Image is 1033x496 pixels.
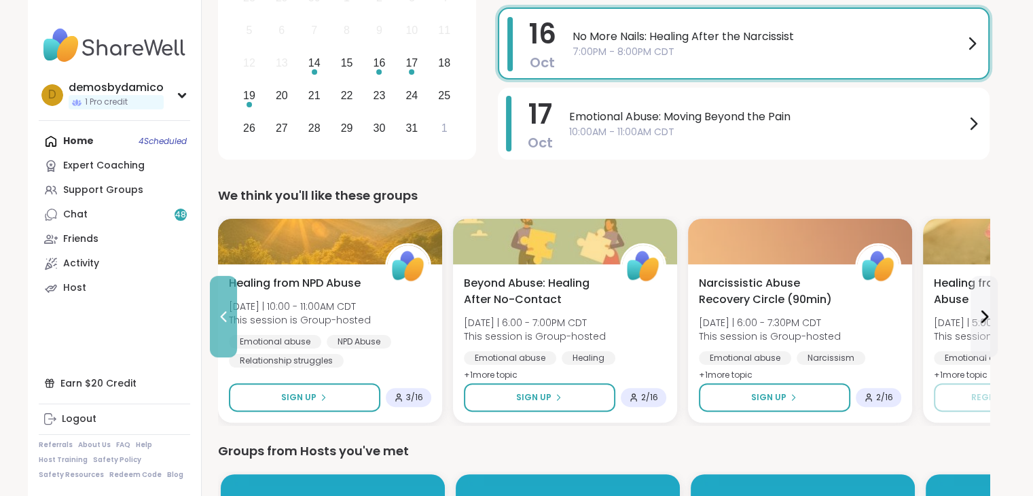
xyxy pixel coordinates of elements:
[39,178,190,202] a: Support Groups
[569,109,965,125] span: Emotional Abuse: Moving Beyond the Pain
[39,455,88,465] a: Host Training
[327,335,391,349] div: NPD Abuse
[39,440,73,450] a: Referrals
[376,21,382,39] div: 9
[93,455,141,465] a: Safety Policy
[516,391,551,404] span: Sign Up
[48,86,56,104] span: d
[528,95,552,133] span: 17
[136,440,152,450] a: Help
[341,54,353,72] div: 15
[876,392,893,403] span: 2 / 16
[63,232,98,246] div: Friends
[175,209,186,221] span: 48
[464,330,606,343] span: This session is Group-hosted
[332,49,361,78] div: Choose Wednesday, October 15th, 2025
[374,86,386,105] div: 23
[699,383,850,412] button: Sign Up
[308,54,321,72] div: 14
[267,81,296,110] div: Choose Monday, October 20th, 2025
[62,412,96,426] div: Logout
[430,113,459,143] div: Choose Saturday, November 1st, 2025
[430,49,459,78] div: Choose Saturday, October 18th, 2025
[308,86,321,105] div: 21
[267,16,296,46] div: Not available Monday, October 6th, 2025
[276,119,288,137] div: 27
[300,16,329,46] div: Not available Tuesday, October 7th, 2025
[267,49,296,78] div: Not available Monday, October 13th, 2025
[528,133,553,152] span: Oct
[438,54,450,72] div: 18
[116,440,130,450] a: FAQ
[365,113,394,143] div: Choose Thursday, October 30th, 2025
[397,113,427,143] div: Choose Friday, October 31st, 2025
[39,251,190,276] a: Activity
[39,227,190,251] a: Friends
[387,245,429,287] img: ShareWell
[300,113,329,143] div: Choose Tuesday, October 28th, 2025
[229,313,371,327] span: This session is Group-hosted
[267,113,296,143] div: Choose Monday, October 27th, 2025
[63,257,99,270] div: Activity
[39,371,190,395] div: Earn $20 Credit
[246,21,252,39] div: 5
[699,330,841,343] span: This session is Group-hosted
[857,245,899,287] img: ShareWell
[464,275,605,308] span: Beyond Abuse: Healing After No-Contact
[63,183,143,197] div: Support Groups
[39,202,190,227] a: Chat48
[229,335,321,349] div: Emotional abuse
[341,119,353,137] div: 29
[569,125,965,139] span: 10:00AM - 11:00AM CDT
[397,49,427,78] div: Choose Friday, October 17th, 2025
[167,470,183,480] a: Blog
[341,86,353,105] div: 22
[229,300,371,313] span: [DATE] | 10:00 - 11:00AM CDT
[229,383,380,412] button: Sign Up
[39,22,190,69] img: ShareWell Nav Logo
[85,96,128,108] span: 1 Pro credit
[69,80,164,95] div: demosbydamico
[365,16,394,46] div: Not available Thursday, October 9th, 2025
[311,21,317,39] div: 7
[934,351,1026,365] div: Emotional abuse
[529,15,556,53] span: 16
[300,49,329,78] div: Choose Tuesday, October 14th, 2025
[229,354,344,368] div: Relationship struggles
[441,119,448,137] div: 1
[276,54,288,72] div: 13
[438,86,450,105] div: 25
[397,16,427,46] div: Not available Friday, October 10th, 2025
[332,113,361,143] div: Choose Wednesday, October 29th, 2025
[235,81,264,110] div: Choose Sunday, October 19th, 2025
[243,119,255,137] div: 26
[751,391,786,404] span: Sign Up
[374,119,386,137] div: 30
[641,392,658,403] span: 2 / 16
[235,113,264,143] div: Choose Sunday, October 26th, 2025
[276,86,288,105] div: 20
[78,440,111,450] a: About Us
[229,275,361,291] span: Healing from NPD Abuse
[332,16,361,46] div: Not available Wednesday, October 8th, 2025
[365,81,394,110] div: Choose Thursday, October 23rd, 2025
[39,407,190,431] a: Logout
[405,119,418,137] div: 31
[365,49,394,78] div: Choose Thursday, October 16th, 2025
[218,186,990,205] div: We think you'll like these groups
[430,81,459,110] div: Choose Saturday, October 25th, 2025
[573,29,964,45] span: No More Nails: Healing After the Narcissist
[39,276,190,300] a: Host
[406,392,423,403] span: 3 / 16
[464,316,606,330] span: [DATE] | 6:00 - 7:00PM CDT
[300,81,329,110] div: Choose Tuesday, October 21st, 2025
[63,159,145,173] div: Expert Coaching
[562,351,615,365] div: Healing
[405,21,418,39] div: 10
[530,53,555,72] span: Oct
[699,316,841,330] span: [DATE] | 6:00 - 7:30PM CDT
[235,49,264,78] div: Not available Sunday, October 12th, 2025
[573,45,964,59] span: 7:00PM - 8:00PM CDT
[797,351,865,365] div: Narcissism
[374,54,386,72] div: 16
